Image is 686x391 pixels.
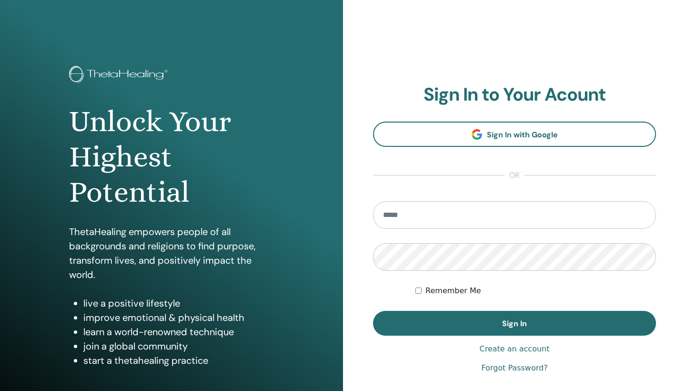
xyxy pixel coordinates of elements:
span: Sign In [502,319,527,329]
h1: Unlock Your Highest Potential [69,104,274,210]
li: learn a world-renowned technique [83,325,274,339]
a: Create an account [479,343,549,355]
a: Sign In with Google [373,122,656,147]
h2: Sign In to Your Acount [373,84,656,106]
span: Sign In with Google [487,130,558,140]
button: Sign In [373,311,656,336]
p: ThetaHealing empowers people of all backgrounds and religions to find purpose, transform lives, a... [69,225,274,282]
label: Remember Me [425,285,481,297]
span: or [504,170,525,181]
li: join a global community [83,339,274,353]
li: live a positive lifestyle [83,296,274,310]
li: start a thetahealing practice [83,353,274,368]
li: improve emotional & physical health [83,310,274,325]
div: Keep me authenticated indefinitely or until I manually logout [415,285,656,297]
a: Forgot Password? [481,362,547,374]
